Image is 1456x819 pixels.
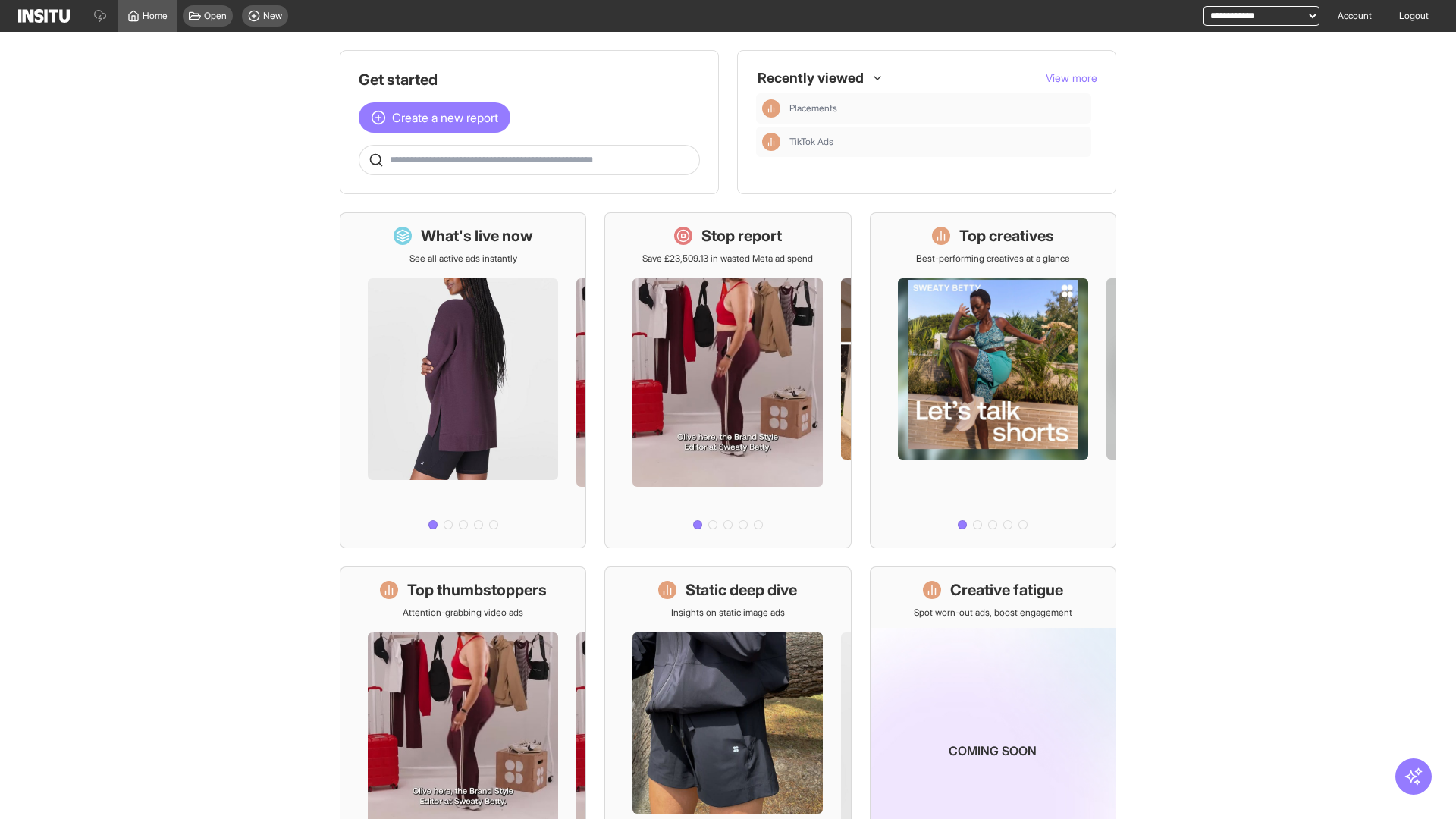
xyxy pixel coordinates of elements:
button: Create a new report [359,102,510,133]
h1: Top creatives [959,225,1054,246]
span: TikTok Ads [789,136,833,148]
span: Create a new report [392,108,498,127]
p: See all active ads instantly [409,253,517,265]
h1: Static deep dive [686,579,797,601]
div: Insights [762,133,780,151]
p: Insights on static image ads [671,607,785,619]
h1: What's live now [421,225,533,246]
p: Attention-grabbing video ads [403,607,523,619]
a: Stop reportSave £23,509.13 in wasted Meta ad spend [604,212,851,548]
h1: Get started [359,69,700,90]
span: Placements [789,102,1085,115]
button: View more [1046,71,1097,86]
h1: Top thumbstoppers [407,579,547,601]
p: Best-performing creatives at a glance [916,253,1070,265]
p: Save £23,509.13 in wasted Meta ad spend [642,253,813,265]
span: Home [143,10,168,22]
img: Logo [18,9,70,23]
h1: Stop report [701,225,782,246]
span: Open [204,10,227,22]
span: Placements [789,102,837,115]
a: Top creativesBest-performing creatives at a glance [870,212,1116,548]
a: What's live nowSee all active ads instantly [340,212,586,548]
span: TikTok Ads [789,136,1085,148]
span: View more [1046,71,1097,84]
div: Insights [762,99,780,118]
span: New [263,10,282,22]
